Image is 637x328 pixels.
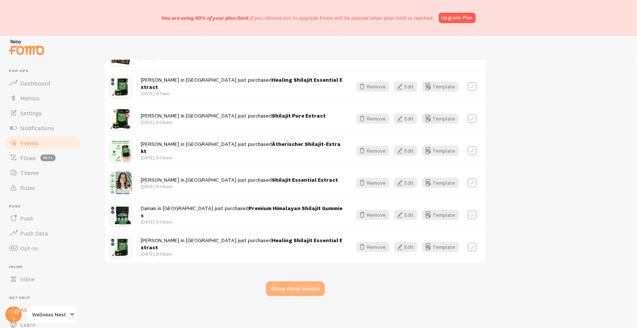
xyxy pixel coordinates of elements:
span: Flows [20,154,36,162]
span: Theme [20,169,39,177]
a: Push Data [4,226,81,241]
p: If you choose not to upgrade Fomo will be paused when plan limit is reached. [162,14,434,22]
button: Template [422,146,459,156]
a: Flows beta [4,150,81,165]
button: Template [422,242,459,252]
span: Alerts [20,306,36,313]
span: Daman in [GEOGRAPHIC_DATA] just purchased [141,205,342,219]
a: Notifications [4,121,81,135]
span: Get Help [9,296,81,300]
button: Remove [356,146,389,156]
img: resin_new_thumbnail_e8d78057-a6ba-4d55-90e6-bba85ef20b63_small.jpg [109,236,132,258]
a: Metrics [4,91,81,106]
button: Edit [394,242,417,252]
span: [PERSON_NAME] in [GEOGRAPHIC_DATA] just purchased [141,141,341,154]
span: You are using 90% of your plan limit. [162,15,251,21]
span: Opt-In [20,244,38,252]
img: 2_69e3b4a6-6d0e-4e5f-afaf-40b65a25729d_small.png [109,107,132,130]
a: Settings [4,106,81,121]
a: Edit [394,81,422,92]
a: Upgrade Plan [439,13,476,23]
p: [DATE] 9:08am [141,251,343,257]
button: Edit [394,81,417,92]
span: Push [20,215,34,222]
button: Edit [394,178,417,188]
span: [PERSON_NAME] in [GEOGRAPHIC_DATA] just purchased [141,177,338,183]
strong: Healing Shilajit Essential Extract [141,237,342,251]
strong: Shilajit Pure Extract [272,112,326,119]
button: Template [422,81,459,92]
button: Template [422,113,459,124]
span: Settings [20,109,42,117]
strong: Shilajit Essential Extract [272,177,338,183]
button: Remove [356,113,389,124]
span: [PERSON_NAME] in [GEOGRAPHIC_DATA] just purchased [141,112,326,119]
span: Events [20,139,38,147]
img: 5_d79c07f0-e6f0-4235-b04c-0bcbf606e955_small.png [109,140,132,162]
span: Dashboard [20,79,50,87]
button: Template [422,178,459,188]
span: [PERSON_NAME] in [GEOGRAPHIC_DATA] just purchased [141,237,342,251]
button: Edit [394,146,417,156]
span: Rules [20,184,35,191]
button: Edit [394,113,417,124]
p: [DATE] 9:08am [141,154,343,161]
p: [DATE] 9:08am [141,183,338,190]
p: [DATE] 9:11am [141,90,343,97]
span: Notifications [20,124,54,132]
img: gempages_501444340413891578-ccae2ff5-2553-4b2a-8611-f514dca4b21c_small.png [109,172,132,194]
a: Events [4,135,81,150]
a: Dashboard [4,76,81,91]
span: Pop-ups [9,69,81,74]
p: [DATE] 9:08am [141,219,343,225]
button: Remove [356,81,389,92]
a: Edit [394,210,422,220]
a: Alerts [4,302,81,317]
a: Rules [4,180,81,195]
button: Edit [394,210,417,220]
strong: Premium Himalayan Shilajit Gummies [141,205,342,219]
a: Edit [394,146,422,156]
img: Untitled_design_80_small.png [109,204,132,226]
img: resin_new_thumbnail_e8d78057-a6ba-4d55-90e6-bba85ef20b63_small.jpg [109,75,132,98]
a: Edit [394,242,422,252]
span: Inline [20,275,35,283]
a: Wellness Nest [27,306,77,324]
a: Edit [394,178,422,188]
a: Edit [394,113,422,124]
button: Remove [356,178,389,188]
div: Show more events [266,281,325,296]
a: Theme [4,165,81,180]
span: Metrics [20,94,40,102]
strong: Healing Shilajit Essential Extract [141,76,342,90]
strong: Ätherischer Shilajit-Extrakt [141,141,341,154]
p: [DATE] 9:08am [141,119,326,125]
a: Inline [4,272,81,287]
a: Push [4,211,81,226]
span: Push [9,204,81,209]
span: Push Data [20,229,48,237]
button: Remove [356,242,389,252]
span: beta [40,154,56,161]
span: Wellness Nest [32,310,68,319]
span: Inline [9,265,81,269]
button: Remove [356,210,389,220]
button: Template [422,210,459,220]
span: [PERSON_NAME] in [GEOGRAPHIC_DATA] just purchased [141,76,342,90]
a: Opt-In [4,241,81,256]
img: fomo-relay-logo-orange.svg [8,38,45,57]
